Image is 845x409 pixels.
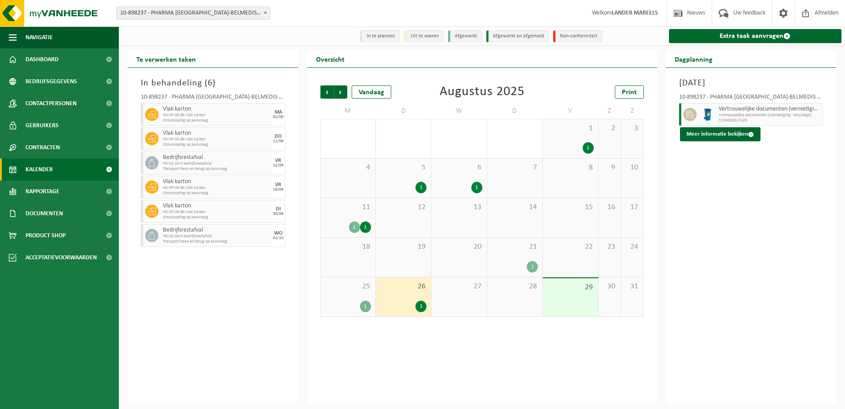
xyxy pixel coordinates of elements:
[163,130,270,137] span: Vlak karton
[679,94,823,103] div: 10-898237 - PHARMA [GEOGRAPHIC_DATA]-BELMEDIS ZWIJNAARDE - ZWIJNAARDE
[547,163,593,173] span: 8
[547,242,593,252] span: 22
[625,242,639,252] span: 24
[163,154,270,161] span: Bedrijfsrestafval
[325,282,371,291] span: 25
[360,301,371,312] div: 1
[431,103,487,119] td: W
[603,242,616,252] span: 23
[163,161,270,166] span: HK-XZ-20-C bedrijfsrestafval
[380,282,426,291] span: 26
[615,85,644,99] a: Print
[380,242,426,252] span: 19
[448,30,482,42] li: Afgewerkt
[163,203,270,210] span: Vlak karton
[603,282,616,291] span: 30
[621,103,643,119] td: Z
[376,103,431,119] td: D
[547,283,593,292] span: 29
[273,139,283,144] div: 11/09
[487,103,543,119] td: D
[325,242,371,252] span: 18
[492,163,538,173] span: 7
[276,206,281,212] div: DI
[26,181,59,203] span: Rapportage
[273,212,283,216] div: 30/09
[360,30,400,42] li: In te plannen
[719,106,821,113] span: Vertrouwelijke documenten (vernietiging - recyclage)
[275,158,281,163] div: VR
[440,85,525,99] div: Augustus 2025
[163,215,270,220] span: Omwisseling op aanvraag
[543,103,598,119] td: V
[26,247,97,269] span: Acceptatievoorwaarden
[669,29,842,43] a: Extra taak aanvragen
[26,158,53,181] span: Kalender
[360,221,371,233] div: 1
[583,142,594,154] div: 1
[436,282,482,291] span: 27
[163,106,270,113] span: Vlak karton
[325,163,371,173] span: 4
[471,182,482,193] div: 1
[117,7,270,19] span: 10-898237 - PHARMA BELGIUM-BELMEDIS ZWIJNAARDE - ZWIJNAARDE
[719,118,821,123] span: T250001617426
[163,239,270,244] span: Transport heen en terug op aanvraag
[26,203,63,225] span: Documenten
[492,203,538,212] span: 14
[612,10,658,16] strong: LANDER MAREELS
[666,50,721,67] h2: Dagplanning
[320,85,334,99] span: Vorige
[436,163,482,173] span: 6
[492,242,538,252] span: 21
[553,30,602,42] li: Non-conformiteit
[625,163,639,173] span: 10
[273,188,283,192] div: 19/09
[625,282,639,291] span: 31
[307,50,353,67] h2: Overzicht
[603,163,616,173] span: 9
[436,242,482,252] span: 20
[163,142,270,147] span: Omwisseling op aanvraag
[274,231,283,236] div: WO
[26,136,60,158] span: Contracten
[436,203,482,212] span: 13
[163,227,270,234] span: Bedrijfsrestafval
[275,134,282,139] div: DO
[26,92,77,114] span: Contactpersonen
[527,261,538,273] div: 1
[26,225,66,247] span: Product Shop
[603,203,616,212] span: 16
[128,50,205,67] h2: Te verwerken taken
[26,70,77,92] span: Bedrijfsgegevens
[26,114,59,136] span: Gebruikers
[141,77,285,90] h3: In behandeling ( )
[275,110,282,115] div: MA
[320,103,376,119] td: M
[334,85,347,99] span: Volgende
[380,203,426,212] span: 12
[349,221,360,233] div: 1
[163,178,270,185] span: Vlak karton
[415,301,426,312] div: 1
[163,137,270,142] span: HK-XP-30-BK vlak karton
[275,182,281,188] div: VR
[163,166,270,172] span: Transport heen en terug op aanvraag
[273,163,283,168] div: 12/09
[547,124,593,133] span: 1
[163,210,270,215] span: HK-XP-30-BK vlak karton
[719,113,821,118] span: Vertrouwelijke documenten (vernietiging - recyclage)
[380,163,426,173] span: 5
[603,124,616,133] span: 2
[163,185,270,191] span: HK-XP-30-BK vlak karton
[163,113,270,118] span: HK-XP-30-BK vlak karton
[622,89,637,96] span: Print
[680,127,760,141] button: Meer informatie bekijken
[352,85,391,99] div: Vandaag
[208,79,213,88] span: 6
[26,48,59,70] span: Dashboard
[116,7,270,20] span: 10-898237 - PHARMA BELGIUM-BELMEDIS ZWIJNAARDE - ZWIJNAARDE
[415,182,426,193] div: 1
[141,94,285,103] div: 10-898237 - PHARMA [GEOGRAPHIC_DATA]-BELMEDIS ZWIJNAARDE - ZWIJNAARDE
[625,203,639,212] span: 17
